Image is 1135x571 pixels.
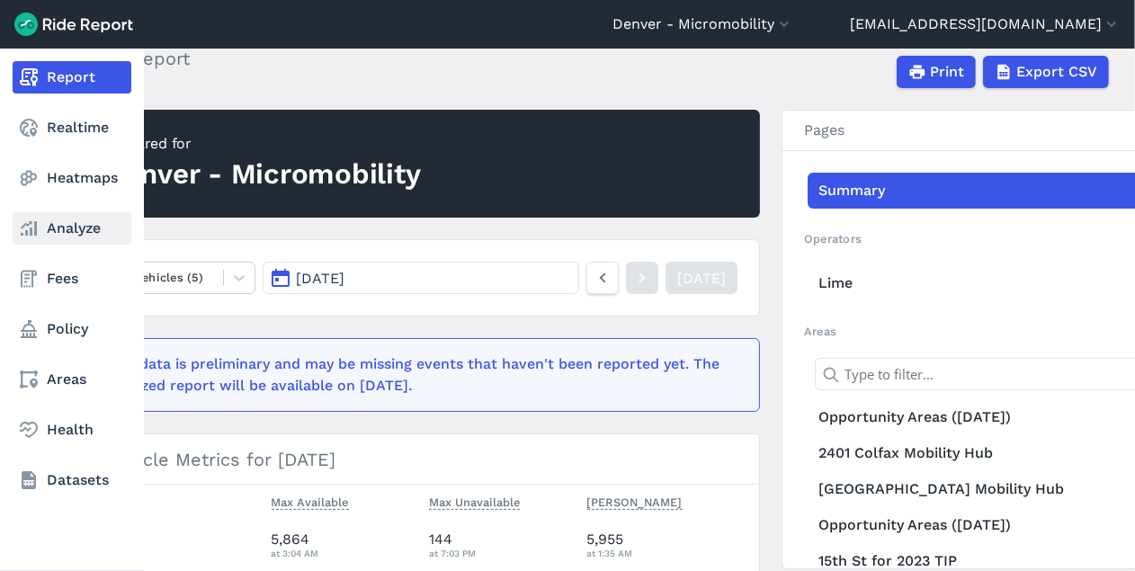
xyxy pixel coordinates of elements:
a: Policy [13,313,131,345]
div: at 3:04 AM [272,545,416,561]
button: [PERSON_NAME] [587,492,683,513]
button: Print [897,56,976,88]
div: 5,955 [587,529,738,561]
h3: Vehicle Metrics for [DATE] [85,434,759,485]
a: [DATE] [666,262,737,294]
div: at 7:03 PM [429,545,573,561]
img: Ride Report [14,13,133,36]
button: [EMAIL_ADDRESS][DOMAIN_NAME] [850,13,1121,35]
a: Datasets [13,464,131,496]
span: [PERSON_NAME] [587,492,683,510]
button: Max Available [272,492,349,513]
a: Realtime [13,112,131,144]
a: Report [13,61,131,94]
button: Denver - Micromobility [612,13,793,35]
a: Heatmaps [13,162,131,194]
span: Max Unavailable [429,492,520,510]
a: Fees [13,263,131,295]
div: This data is preliminary and may be missing events that haven't been reported yet. The finalized ... [106,353,727,397]
button: Max Unavailable [429,492,520,513]
div: 144 [429,529,573,561]
div: 5,864 [272,529,416,561]
a: Areas [13,363,131,396]
span: [DATE] [296,270,344,287]
span: Print [930,61,964,83]
div: Denver - Micromobility [105,155,421,194]
a: Analyze [13,212,131,245]
button: [DATE] [263,262,579,294]
div: at 1:35 AM [587,545,738,561]
th: Lime [106,520,264,569]
span: Export CSV [1016,61,1097,83]
button: Export CSV [983,56,1109,88]
a: Health [13,414,131,446]
div: Prepared for [105,133,421,155]
span: Max Available [272,492,349,510]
